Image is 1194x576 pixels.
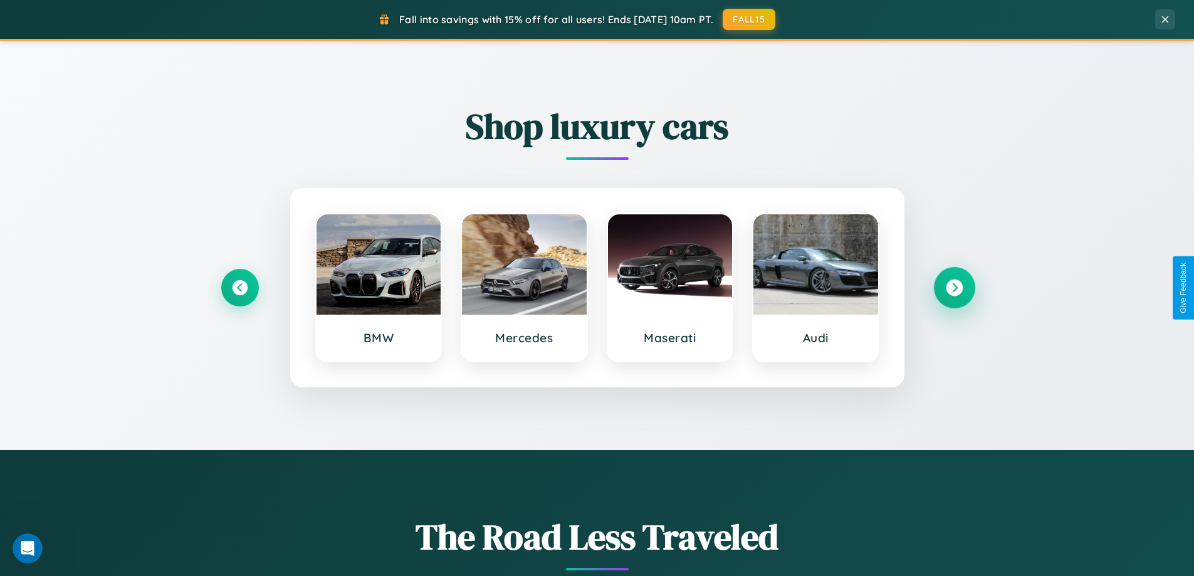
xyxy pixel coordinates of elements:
[1179,263,1188,313] div: Give Feedback
[329,330,429,345] h3: BMW
[766,330,866,345] h3: Audi
[399,13,713,26] span: Fall into savings with 15% off for all users! Ends [DATE] 10am PT.
[723,9,775,30] button: FALL15
[474,330,574,345] h3: Mercedes
[221,513,973,561] h1: The Road Less Traveled
[621,330,720,345] h3: Maserati
[221,102,973,150] h2: Shop luxury cars
[13,533,43,563] iframe: Intercom live chat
